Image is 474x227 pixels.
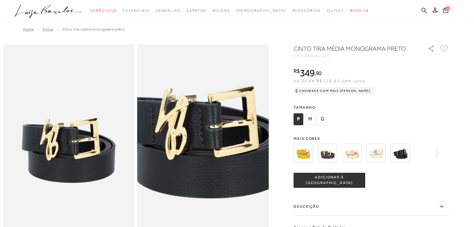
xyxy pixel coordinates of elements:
span: 349 [300,67,314,78]
span: Verão Viva [90,8,117,13]
div: Cashback com Mais [PERSON_NAME] [294,87,373,95]
span: Bolsas [212,8,230,13]
img: CINTO EM COURO OFF WHITE COM PASSANTE LB [366,144,386,163]
a: noSubCategoriesText [187,5,206,17]
i: R$ [294,68,300,74]
img: CINTO EM COURO VERNIZ PRETO COM PASSANTE LB [391,144,410,163]
a: Home [23,27,34,31]
a: noSubCategoriesText [236,5,286,17]
span: BLOG LB [350,8,368,13]
a: noSubCategoriesText [123,5,149,17]
img: CINTO EM COURO METALIZADO COM LOGO LB DOURADO [342,144,361,163]
a: noSubCategoriesText [156,5,180,17]
span: ou 3x de R$116,63 sem juros [294,78,365,83]
i: , [314,70,322,76]
div: CÓD: [294,54,418,58]
a: noSubCategoriesText [327,5,344,17]
a: BLOG LB [350,5,368,17]
a: Voltar [42,27,53,31]
span: P [294,113,303,125]
span: Outlet [327,8,344,13]
a: noSubCategoriesText [292,5,321,17]
span: 0 [446,6,450,11]
span: 90 [316,70,322,76]
span: CINTO TIRA MÉDIA MONOGRAMA PRETO [62,27,124,31]
a: noSubCategoriesText [212,5,230,17]
img: CINTO EM COURO CAFÉ COM LOGO LB DOURADO [318,144,337,163]
h1: CINTO TIRA MÉDIA MONOGRAMA PRETO [294,44,410,53]
span: G [317,113,328,125]
span: [DEMOGRAPHIC_DATA] [236,8,286,13]
span: 899902541 [305,54,330,58]
button: 0 [441,7,450,15]
span: Essenciais [123,8,149,13]
img: CINTO EM COURO AMARELO HONEY COM PASSANTE LB [294,144,313,163]
span: ADICIONAR À [GEOGRAPHIC_DATA] [294,175,365,186]
span: Tamanho [294,103,329,112]
span: M [305,113,316,125]
span: Sandálias [156,8,180,13]
span: Sapatos [187,8,206,13]
span: Acessórios [292,8,321,13]
span: Mais cores [294,137,449,140]
button: ADICIONAR À [GEOGRAPHIC_DATA] [294,173,365,188]
label: Descrição [294,198,449,216]
a: noSubCategoriesText [90,5,117,17]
